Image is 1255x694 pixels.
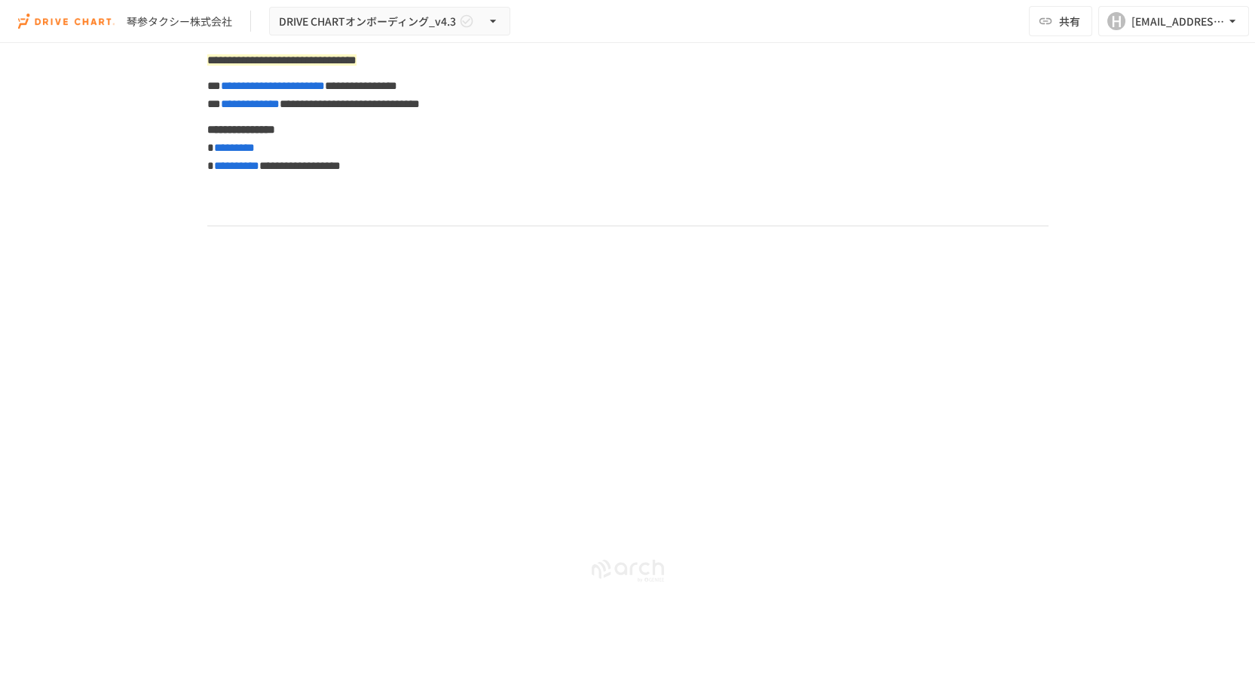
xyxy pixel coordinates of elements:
button: DRIVE CHARTオンボーディング_v4.3 [269,7,510,36]
button: H[EMAIL_ADDRESS][DOMAIN_NAME] [1098,6,1249,36]
div: 琴参タクシー株式会社 [127,14,232,29]
span: DRIVE CHARTオンボーディング_v4.3 [279,12,456,31]
img: i9VDDS9JuLRLX3JIUyK59LcYp6Y9cayLPHs4hOxMB9W [18,9,115,33]
div: H [1107,12,1125,30]
div: [EMAIL_ADDRESS][DOMAIN_NAME] [1131,12,1225,31]
button: 共有 [1029,6,1092,36]
span: 共有 [1059,13,1080,29]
